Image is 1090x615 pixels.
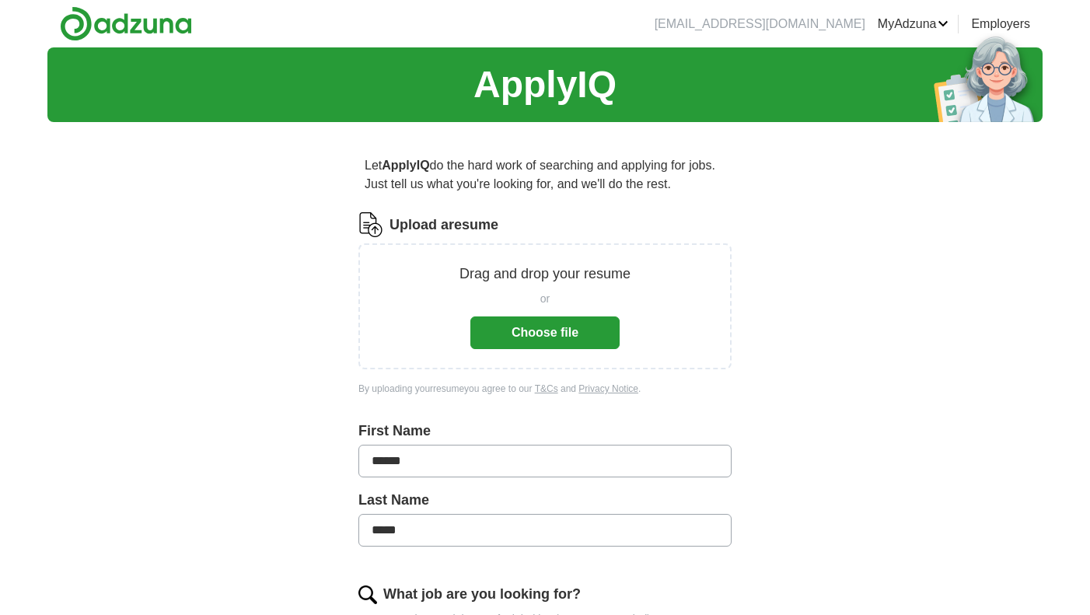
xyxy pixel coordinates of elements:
[540,291,550,307] span: or
[390,215,498,236] label: Upload a resume
[470,316,620,349] button: Choose file
[655,15,865,33] li: [EMAIL_ADDRESS][DOMAIN_NAME]
[358,585,377,604] img: search.png
[459,264,631,285] p: Drag and drop your resume
[878,15,949,33] a: MyAdzuna
[60,6,192,41] img: Adzuna logo
[358,212,383,237] img: CV Icon
[358,421,732,442] label: First Name
[473,57,617,113] h1: ApplyIQ
[358,382,732,396] div: By uploading your resume you agree to our and .
[578,383,638,394] a: Privacy Notice
[382,159,429,172] strong: ApplyIQ
[383,584,581,605] label: What job are you looking for?
[358,490,732,511] label: Last Name
[535,383,558,394] a: T&Cs
[358,150,732,200] p: Let do the hard work of searching and applying for jobs. Just tell us what you're looking for, an...
[971,15,1030,33] a: Employers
